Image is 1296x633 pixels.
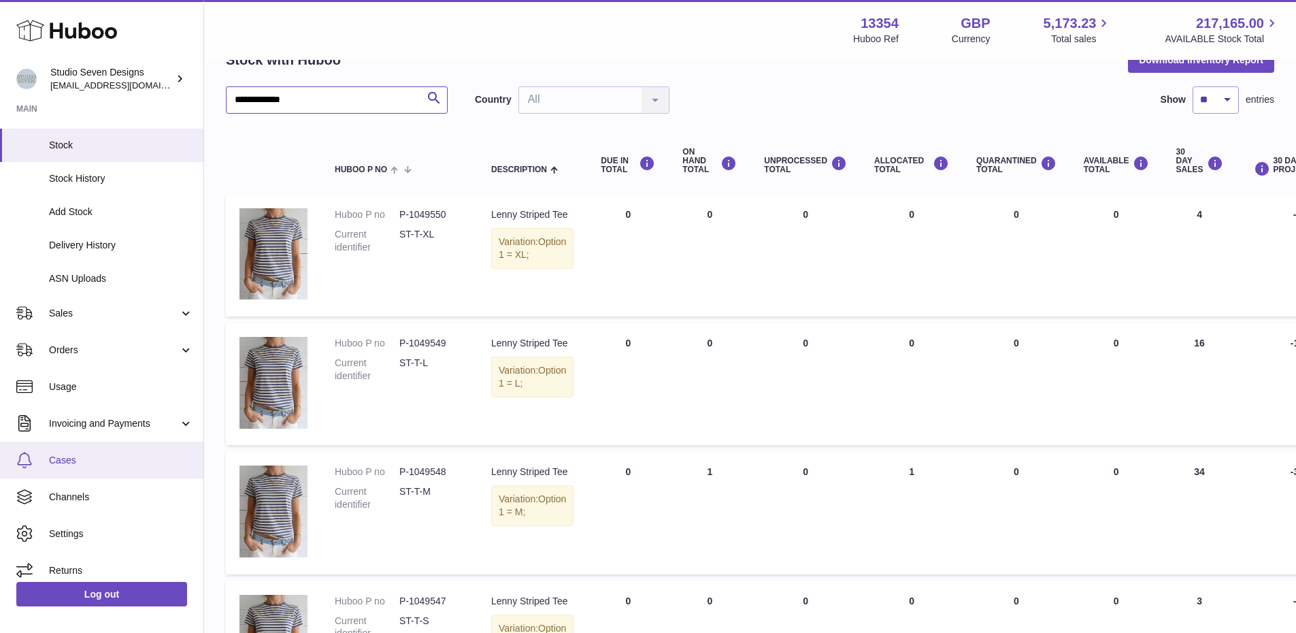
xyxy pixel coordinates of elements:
[49,491,193,504] span: Channels
[1014,466,1019,477] span: 0
[1014,209,1019,220] span: 0
[861,452,963,574] td: 1
[475,93,512,106] label: Country
[49,564,193,577] span: Returns
[335,337,399,350] dt: Huboo P no
[669,452,750,574] td: 1
[335,228,399,254] dt: Current identifier
[961,14,990,33] strong: GBP
[1070,323,1163,445] td: 0
[499,236,566,260] span: Option 1 = XL;
[491,208,574,221] div: Lenny Striped Tee
[764,156,847,174] div: UNPROCESSED Total
[399,595,464,608] dd: P-1049547
[49,307,179,320] span: Sales
[750,452,861,574] td: 0
[49,172,193,185] span: Stock History
[49,206,193,218] span: Add Stock
[853,33,899,46] div: Huboo Ref
[399,337,464,350] dd: P-1049549
[49,527,193,540] span: Settings
[49,380,193,393] span: Usage
[601,156,655,174] div: DUE IN TOTAL
[1070,452,1163,574] td: 0
[491,165,547,174] span: Description
[16,582,187,606] a: Log out
[587,452,669,574] td: 0
[226,51,341,69] h2: Stock with Huboo
[335,357,399,383] dt: Current identifier
[491,595,574,608] div: Lenny Striped Tee
[1165,33,1280,46] span: AVAILABLE Stock Total
[335,208,399,221] dt: Huboo P no
[239,337,308,428] img: product image
[491,337,574,350] div: Lenny Striped Tee
[861,195,963,316] td: 0
[399,485,464,511] dd: ST-T-M
[1163,195,1237,316] td: 4
[1070,195,1163,316] td: 0
[491,228,574,269] div: Variation:
[1044,14,1112,46] a: 5,173.23 Total sales
[335,466,399,478] dt: Huboo P no
[399,466,464,478] dd: P-1049548
[750,195,861,316] td: 0
[1051,33,1112,46] span: Total sales
[1246,93,1274,106] span: entries
[16,69,37,89] img: contact.studiosevendesigns@gmail.com
[1176,148,1223,175] div: 30 DAY SALES
[399,228,464,254] dd: ST-T-XL
[50,66,173,92] div: Studio Seven Designs
[1044,14,1097,33] span: 5,173.23
[399,208,464,221] dd: P-1049550
[49,239,193,252] span: Delivery History
[491,485,574,526] div: Variation:
[49,139,193,152] span: Stock
[335,165,387,174] span: Huboo P no
[1161,93,1186,106] label: Show
[750,323,861,445] td: 0
[1128,48,1274,72] button: Download Inventory Report
[491,466,574,478] div: Lenny Striped Tee
[1084,156,1149,174] div: AVAILABLE Total
[669,323,750,445] td: 0
[335,595,399,608] dt: Huboo P no
[1163,323,1237,445] td: 16
[49,417,179,430] span: Invoicing and Payments
[491,357,574,397] div: Variation:
[335,485,399,511] dt: Current identifier
[669,195,750,316] td: 0
[861,14,899,33] strong: 13354
[50,80,200,91] span: [EMAIL_ADDRESS][DOMAIN_NAME]
[1163,452,1237,574] td: 34
[49,344,179,357] span: Orders
[49,272,193,285] span: ASN Uploads
[1014,596,1019,606] span: 0
[587,323,669,445] td: 0
[952,33,991,46] div: Currency
[861,323,963,445] td: 0
[239,466,308,557] img: product image
[976,156,1057,174] div: QUARANTINED Total
[874,156,949,174] div: ALLOCATED Total
[239,208,308,299] img: product image
[682,148,737,175] div: ON HAND Total
[49,454,193,467] span: Cases
[1014,338,1019,348] span: 0
[587,195,669,316] td: 0
[1196,14,1264,33] span: 217,165.00
[1165,14,1280,46] a: 217,165.00 AVAILABLE Stock Total
[399,357,464,383] dd: ST-T-L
